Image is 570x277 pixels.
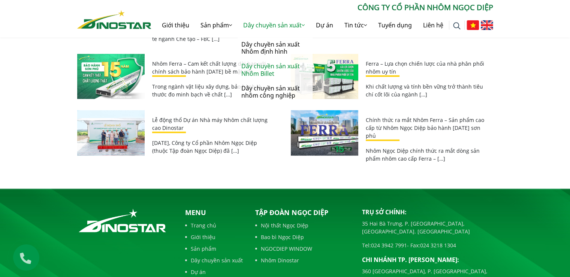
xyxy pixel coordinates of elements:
a: Nội thất Ngọc Diệp [255,221,351,229]
img: Ferra – Lựa chọn chiến lược của nhà phân phối nhôm uy tín [291,54,358,99]
a: Giới thiệu [185,233,243,241]
a: Liên hệ [417,13,449,37]
img: search [453,22,461,30]
p: [DATE], Công ty Cổ phần Nhôm Ngọc Diệp (thuộc Tập đoàn Ngọc Diệp) đã […] [152,139,272,155]
a: Giới thiệu [156,13,195,37]
p: Chi nhánh TP. [PERSON_NAME]: [362,255,493,264]
p: Nhôm Ngọc Diệp chính thức ra mắt dòng sản phẩm nhôm cao cấp Ferra – […] [366,147,486,163]
p: Tel: - Fax: [362,241,493,249]
p: CÔNG TY CỔ PHẦN NHÔM NGỌC DIỆP [151,2,493,13]
a: Ferra – Lựa chọn chiến lược của nhà phân phối nhôm uy tín [366,60,484,75]
a: Bao bì Ngọc Diệp [255,233,351,241]
a: 024 3942 7991 [371,242,407,249]
a: Sản phẩm [185,245,243,253]
p: Menu [185,208,243,218]
p: 35 Hai Bà Trưng, P. [GEOGRAPHIC_DATA], [GEOGRAPHIC_DATA]. [GEOGRAPHIC_DATA] [362,220,493,235]
p: Tập đoàn Ngọc Diệp [255,208,351,218]
p: Khi chất lượng và tính bền vững trở thành tiêu chí cốt lõi của ngành […] [366,83,486,98]
a: Dây chuyền sản xuất [238,13,310,37]
img: Nhôm Dinostar [77,10,151,29]
a: Nhôm Ferra – Cam kết chất lượng dài hạn với chính sách bảo hành [DATE] bề mặt sơn [152,60,266,75]
a: NGOCDIEP WINDOW [255,245,351,253]
img: logo_footer [77,208,168,234]
a: Sản phẩm [195,13,238,37]
img: Chính thức ra mắt Nhôm Ferra – Sản phẩm cao cấp từ Nhôm Ngọc Diệp bảo hành 15 năm sơn phủ [291,110,358,156]
a: Dự án [185,268,243,276]
a: Dây chuyền sản xuất nhôm công nghiệp [238,81,313,103]
img: Lễ động thổ Dự án Nhà máy Nhôm chất lượng cao Dinostar [77,110,145,156]
a: Tuyển dụng [373,13,417,37]
img: Tiếng Việt [467,20,479,30]
a: Trang chủ [185,221,243,229]
a: Nhôm Dinostar [255,256,351,264]
p: Trụ sở chính: [362,208,493,217]
p: Trong ngành vật liệu xây dựng, bảo hành là thước đo minh bạch về chất […] [152,83,272,98]
a: Lễ động thổ Dự án Nhà máy Nhôm chất lượng cao Dinostar [152,116,268,131]
a: Dây chuyền sản xuất Nhôm định hình [238,37,313,59]
a: Chính thức ra mắt Nhôm Ferra – Sản phẩm cao cấp từ Nhôm Ngọc Diệp bảo hành [DATE] sơn phủ [366,116,484,139]
img: Nhôm Ferra – Cam kết chất lượng dài hạn với chính sách bảo hành 15 năm bề mặt sơn [77,54,145,99]
a: Dây chuyền sản xuất Nhôm Billet [238,59,313,81]
img: English [481,20,493,30]
a: Dây chuyền sản xuất [185,256,243,264]
a: Dự án [310,13,339,37]
a: 024 3218 1304 [420,242,456,249]
a: Tin tức [339,13,373,37]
